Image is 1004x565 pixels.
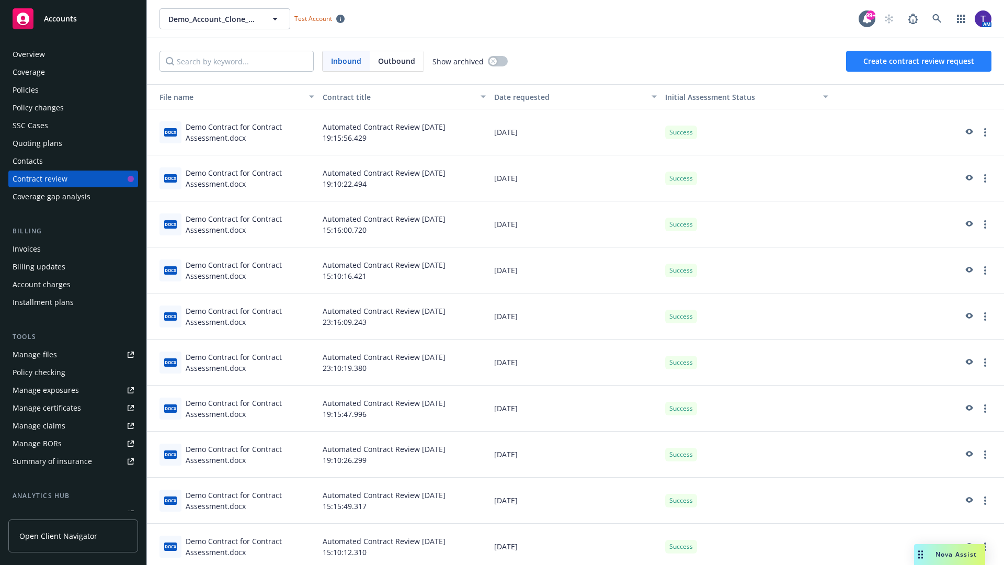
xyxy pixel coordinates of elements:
[13,82,39,98] div: Policies
[13,99,64,116] div: Policy changes
[44,15,77,23] span: Accounts
[975,10,991,27] img: photo
[159,8,290,29] button: Demo_Account_Clone_QA_CR_Tests_Demo
[490,386,661,432] div: [DATE]
[669,266,693,275] span: Success
[370,51,424,71] span: Outbound
[8,241,138,257] a: Invoices
[490,109,661,155] div: [DATE]
[8,64,138,81] a: Coverage
[8,364,138,381] a: Policy checking
[318,201,490,247] div: Automated Contract Review [DATE] 15:16:00.720
[962,310,975,323] a: preview
[13,346,57,363] div: Manage files
[962,494,975,507] a: preview
[914,544,927,565] div: Drag to move
[669,312,693,321] span: Success
[979,218,991,231] a: more
[8,435,138,452] a: Manage BORs
[490,478,661,524] div: [DATE]
[13,117,48,134] div: SSC Cases
[863,56,974,66] span: Create contract review request
[962,172,975,185] a: preview
[903,8,923,29] a: Report a Bug
[8,332,138,342] div: Tools
[186,259,314,281] div: Demo Contract for Contract Assessment.docx
[164,174,177,182] span: docx
[979,494,991,507] a: more
[13,417,65,434] div: Manage claims
[979,540,991,553] a: more
[962,356,975,369] a: preview
[13,364,65,381] div: Policy checking
[318,84,490,109] button: Contract title
[665,92,817,103] div: Toggle SortBy
[8,294,138,311] a: Installment plans
[13,241,41,257] div: Invoices
[13,382,79,399] div: Manage exposures
[432,56,484,67] span: Show archived
[665,92,755,102] span: Initial Assessment Status
[13,400,81,416] div: Manage certificates
[927,8,948,29] a: Search
[164,404,177,412] span: docx
[164,220,177,228] span: docx
[331,55,361,66] span: Inbound
[979,126,991,139] a: more
[8,505,138,522] a: Loss summary generator
[294,14,332,23] span: Test Account
[13,435,62,452] div: Manage BORs
[378,55,415,66] span: Outbound
[490,293,661,340] div: [DATE]
[164,496,177,504] span: docx
[318,386,490,432] div: Automated Contract Review [DATE] 19:15:47.996
[669,496,693,505] span: Success
[669,220,693,229] span: Success
[669,542,693,551] span: Success
[8,82,138,98] a: Policies
[962,264,975,277] a: preview
[979,356,991,369] a: more
[186,536,314,558] div: Demo Contract for Contract Assessment.docx
[19,530,97,541] span: Open Client Navigator
[13,135,62,152] div: Quoting plans
[8,258,138,275] a: Billing updates
[490,201,661,247] div: [DATE]
[494,92,646,103] div: Date requested
[318,109,490,155] div: Automated Contract Review [DATE] 19:15:56.429
[490,84,661,109] button: Date requested
[8,491,138,501] div: Analytics hub
[13,453,92,470] div: Summary of insurance
[8,276,138,293] a: Account charges
[318,432,490,478] div: Automated Contract Review [DATE] 19:10:26.299
[13,258,65,275] div: Billing updates
[979,172,991,185] a: more
[979,402,991,415] a: more
[979,264,991,277] a: more
[8,188,138,205] a: Coverage gap analysis
[186,306,314,327] div: Demo Contract for Contract Assessment.docx
[846,51,991,72] button: Create contract review request
[151,92,303,103] div: Toggle SortBy
[164,266,177,274] span: docx
[8,99,138,116] a: Policy changes
[318,155,490,201] div: Automated Contract Review [DATE] 19:10:22.494
[8,46,138,63] a: Overview
[318,247,490,293] div: Automated Contract Review [DATE] 15:10:16.421
[318,340,490,386] div: Automated Contract Review [DATE] 23:10:19.380
[151,92,303,103] div: File name
[318,293,490,340] div: Automated Contract Review [DATE] 23:16:09.243
[186,213,314,235] div: Demo Contract for Contract Assessment.docx
[13,188,90,205] div: Coverage gap analysis
[13,171,67,187] div: Contract review
[962,448,975,461] a: preview
[8,171,138,187] a: Contract review
[669,128,693,137] span: Success
[8,382,138,399] a: Manage exposures
[490,340,661,386] div: [DATE]
[8,4,138,33] a: Accounts
[13,64,45,81] div: Coverage
[8,400,138,416] a: Manage certificates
